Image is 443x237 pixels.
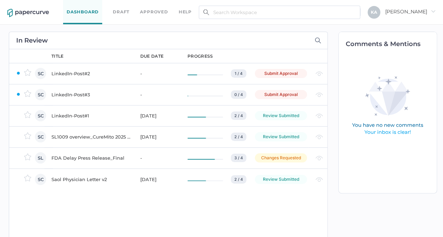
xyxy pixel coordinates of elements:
[35,131,46,142] div: SC
[113,8,129,16] a: Draft
[231,133,246,141] div: 2 / 4
[255,111,307,120] div: Review Submitted
[140,8,168,16] a: Approved
[51,53,64,59] div: title
[337,71,438,141] img: comments-empty-state.0193fcf7.svg
[315,135,323,139] img: eye-light-gray.b6d092a5.svg
[187,53,213,59] div: progress
[231,69,246,78] div: 1 / 4
[315,177,323,182] img: eye-light-gray.b6d092a5.svg
[140,53,164,59] div: due date
[255,153,307,162] div: Changes Requested
[51,154,132,162] div: FDA Delay Press Release_Final
[315,92,323,97] img: eye-light-gray.b6d092a5.svg
[140,133,179,141] div: [DATE]
[16,71,20,75] img: ZaPP2z7XVwAAAABJRU5ErkJggg==
[35,152,46,164] div: SL
[51,133,132,141] div: SL1009 overview_CureMito 2025 congress_for PRC
[231,154,246,162] div: 3 / 4
[16,37,48,44] h2: In Review
[133,84,180,105] td: -
[24,111,31,118] img: star-inactive.70f2008a.svg
[24,132,31,139] img: star-inactive.70f2008a.svg
[315,37,321,44] img: search-icon-expand.c6106642.svg
[231,175,246,184] div: 2 / 4
[16,92,20,96] img: ZaPP2z7XVwAAAABJRU5ErkJggg==
[35,110,46,121] div: SC
[255,90,307,99] div: Submit Approval
[51,175,132,184] div: Saol Physician Letter v2
[51,111,132,120] div: LinkedIn-Post#1
[51,90,132,99] div: LinkedIn-Post#3
[35,68,46,79] div: SC
[24,174,31,181] img: star-inactive.70f2008a.svg
[315,156,323,160] img: eye-light-gray.b6d092a5.svg
[385,8,436,15] span: [PERSON_NAME]
[431,9,436,14] i: arrow_right
[179,8,192,16] div: help
[133,63,180,84] td: -
[140,111,179,120] div: [DATE]
[24,69,31,76] img: star-inactive.70f2008a.svg
[35,174,46,185] div: SC
[255,69,307,78] div: Submit Approval
[255,132,307,141] div: Review Submitted
[133,147,180,168] td: -
[199,6,360,19] input: Search Workspace
[51,69,132,78] div: LinkedIn-Post#2
[203,9,209,15] img: search.bf03fe8b.svg
[231,90,246,99] div: 0 / 4
[24,90,31,97] img: star-inactive.70f2008a.svg
[231,111,246,120] div: 2 / 4
[315,114,323,118] img: eye-light-gray.b6d092a5.svg
[140,175,179,184] div: [DATE]
[346,41,437,47] h2: Comments & Mentions
[24,153,31,160] img: star-inactive.70f2008a.svg
[255,175,307,184] div: Review Submitted
[35,89,46,100] div: SC
[315,71,323,76] img: eye-light-gray.b6d092a5.svg
[371,9,377,15] span: K A
[7,9,49,17] img: papercurve-logo-colour.7244d18c.svg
